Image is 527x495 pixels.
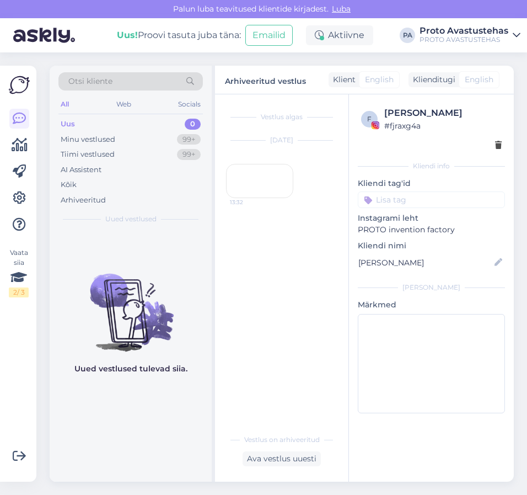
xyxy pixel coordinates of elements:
div: All [58,97,71,111]
p: PROTO invention factory [358,224,505,236]
img: No chats [50,254,212,353]
p: Uued vestlused tulevad siia. [74,363,187,375]
div: Kõik [61,179,77,190]
div: Socials [176,97,203,111]
div: Kliendi info [358,161,505,171]
span: Otsi kliente [68,76,112,87]
div: Uus [61,119,75,130]
div: 99+ [177,134,201,145]
input: Lisa nimi [358,257,492,269]
button: Emailid [245,25,293,46]
div: Vestlus algas [226,112,337,122]
div: # fjraxg4a [384,120,502,132]
div: [DATE] [226,135,337,145]
div: Klienditugi [408,74,455,86]
p: Kliendi nimi [358,240,505,252]
span: Vestlus on arhiveeritud [244,435,320,445]
div: PA [400,28,415,43]
div: Proovi tasuta juba täna: [117,29,241,42]
input: Lisa tag [358,191,505,208]
span: Luba [329,4,354,14]
div: 99+ [177,149,201,160]
div: PROTO AVASTUSTEHAS [420,35,508,44]
div: Vaata siia [9,248,29,297]
div: Klient [329,74,356,86]
div: Aktiivne [306,25,373,45]
div: Web [114,97,133,111]
div: Ava vestlus uuesti [243,451,321,466]
span: English [465,74,493,86]
label: Arhiveeritud vestlus [225,72,306,87]
div: [PERSON_NAME] [384,107,502,120]
span: 13:32 [230,198,271,206]
span: f [367,115,372,123]
p: Instagrami leht [358,212,505,224]
span: Uued vestlused [105,214,157,224]
div: 0 [185,119,201,130]
b: Uus! [117,30,138,40]
p: Kliendi tag'id [358,178,505,189]
div: 2 / 3 [9,288,29,297]
div: [PERSON_NAME] [358,283,505,292]
img: Askly Logo [9,74,30,95]
span: English [365,74,394,86]
div: Proto Avastustehas [420,26,508,35]
div: Tiimi vestlused [61,149,115,160]
div: Arhiveeritud [61,195,106,206]
p: Märkmed [358,299,505,311]
a: Proto AvastustehasPROTO AVASTUSTEHAS [420,26,520,44]
div: Minu vestlused [61,134,115,145]
div: AI Assistent [61,164,101,175]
